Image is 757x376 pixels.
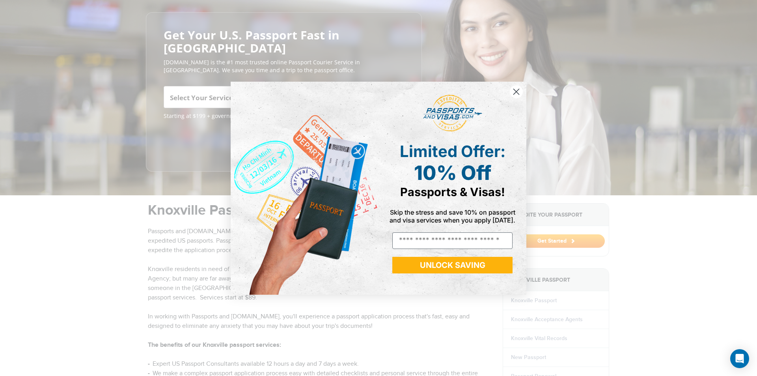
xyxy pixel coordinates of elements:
button: Close dialog [509,85,523,99]
img: passports and visas [423,95,482,132]
button: UNLOCK SAVING [392,257,513,273]
span: 10% Off [414,161,491,185]
div: Open Intercom Messenger [730,349,749,368]
span: Limited Offer: [400,142,505,161]
span: Skip the stress and save 10% on passport and visa services when you apply [DATE]. [390,208,515,224]
img: de9cda0d-0715-46ca-9a25-073762a91ba7.png [231,82,378,295]
span: Passports & Visas! [400,185,505,199]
